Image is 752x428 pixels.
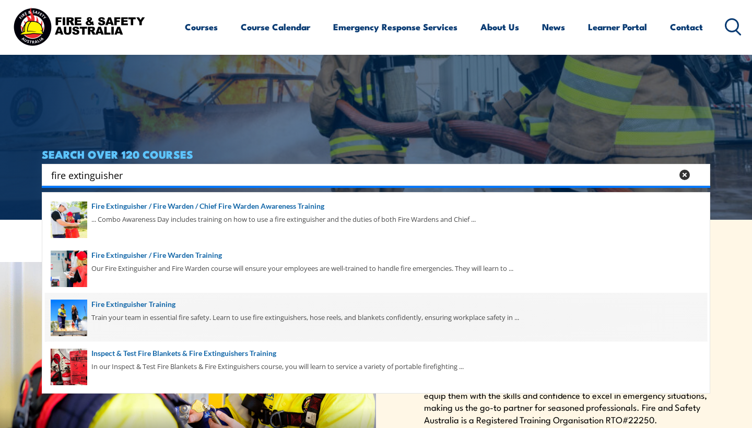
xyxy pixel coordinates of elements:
a: About Us [480,13,519,41]
a: Fire Extinguisher / Fire Warden Training [51,249,701,261]
form: Search form [53,168,675,182]
h4: SEARCH OVER 120 COURSES [42,148,710,160]
a: Fire Extinguisher Training [51,299,701,310]
a: Fire Extinguisher / Fire Warden / Chief Fire Warden Awareness Training [51,200,701,212]
a: Courses [185,13,218,41]
a: Contact [670,13,703,41]
button: Search magnifier button [692,168,707,182]
a: News [542,13,565,41]
a: Emergency Response Services [333,13,457,41]
a: Learner Portal [588,13,647,41]
input: Search input [51,167,673,183]
a: Course Calendar [241,13,310,41]
a: Inspect & Test Fire Blankets & Fire Extinguishers Training [51,348,701,359]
